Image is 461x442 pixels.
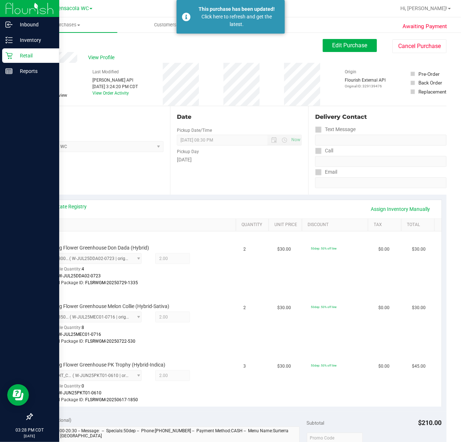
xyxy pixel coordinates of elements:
[378,246,390,253] span: $0.00
[88,54,117,61] span: View Profile
[82,383,84,389] span: 0
[5,21,13,28] inline-svg: Inbound
[45,280,84,285] span: Original Package ID:
[332,42,368,49] span: Edit Purchase
[315,124,356,135] label: Text Message
[117,17,217,32] a: Customers
[403,22,447,31] span: Awaiting Payment
[315,146,333,156] label: Call
[378,363,390,370] span: $0.00
[45,361,166,368] span: FD 3.5g Flower Greenhouse PK Trophy (Hybrid-Indica)
[17,17,117,32] a: Purchases
[177,127,212,134] label: Pickup Date/Time
[277,304,291,311] span: $30.00
[374,222,399,228] a: Tax
[58,273,101,278] span: W-JUL25DDA02-0723
[315,113,447,121] div: Delivery Contact
[5,52,13,59] inline-svg: Retail
[244,363,246,370] span: 3
[242,222,266,228] a: Quantity
[275,222,299,228] a: Unit Price
[92,91,129,96] a: View Order Activity
[177,148,199,155] label: Pickup Day
[13,20,56,29] p: Inbound
[86,339,136,344] span: FLSRWGM-20250722-530
[82,325,84,330] span: 8
[195,5,279,13] div: This purchase has been updated!
[45,381,147,395] div: Available Quantity:
[45,339,84,344] span: Original Package ID:
[45,303,170,310] span: FD 3.5g Flower Greenhouse Melon Collie (Hybrid-Sativa)
[86,397,138,402] span: FLSRWGM-20250617-1850
[3,433,56,439] p: [DATE]
[45,397,84,402] span: Original Package ID:
[58,332,101,337] span: W-JUL25MEC01-0716
[13,51,56,60] p: Retail
[177,113,302,121] div: Date
[55,5,89,12] span: Pensacola WC
[5,36,13,44] inline-svg: Inventory
[277,363,291,370] span: $30.00
[13,67,56,75] p: Reports
[412,246,426,253] span: $30.00
[92,83,138,90] div: [DATE] 3:24:20 PM CDT
[45,322,147,337] div: Available Quantity:
[307,420,325,426] span: Subtotal
[244,246,246,253] span: 2
[412,304,426,311] span: $30.00
[86,280,138,285] span: FLSRWGM-20250729-1335
[323,39,377,52] button: Edit Purchase
[118,22,217,28] span: Customers
[407,222,431,228] a: Total
[400,5,447,11] span: Hi, [PERSON_NAME]!
[177,156,302,164] div: [DATE]
[32,113,164,121] div: Location
[45,244,149,251] span: FD 3.5g Flower Greenhouse Don Dada (Hybrid)
[418,88,446,95] div: Replacement
[244,304,246,311] span: 2
[315,156,447,167] input: Format: (999) 999-9999
[345,77,386,89] div: Flourish External API
[17,22,117,28] span: Purchases
[392,39,447,53] button: Cancel Purchase
[311,364,336,367] span: 50dep: 50% off line
[315,167,337,177] label: Email
[13,36,56,44] p: Inventory
[378,304,390,311] span: $0.00
[7,384,29,406] iframe: Resource center
[58,390,102,395] span: W-JUN25PKT01-0610
[45,264,147,278] div: Available Quantity:
[418,79,442,86] div: Back Order
[311,305,336,309] span: 50dep: 50% off line
[345,83,386,89] p: Original ID: 329139476
[418,70,440,78] div: Pre-Order
[366,203,435,215] a: Assign Inventory Manually
[44,203,87,210] a: View State Registry
[195,13,279,28] div: Click here to refresh and get the latest.
[311,247,336,250] span: 50dep: 50% off line
[345,69,357,75] label: Origin
[412,363,426,370] span: $45.00
[92,77,138,83] div: [PERSON_NAME] API
[5,68,13,75] inline-svg: Reports
[418,419,442,426] span: $210.00
[308,222,365,228] a: Discount
[82,266,84,272] span: 4
[3,427,56,433] p: 03:28 PM CDT
[92,69,119,75] label: Last Modified
[277,246,291,253] span: $30.00
[43,222,233,228] a: SKU
[315,135,447,146] input: Format: (999) 999-9999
